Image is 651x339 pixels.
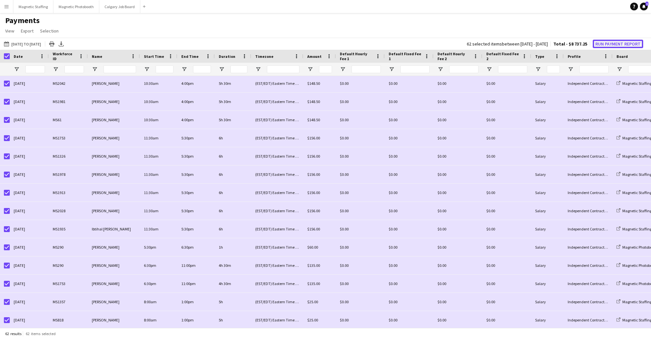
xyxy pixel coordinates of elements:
div: 5h 30m [215,111,251,129]
button: Open Filter Menu [53,66,59,72]
div: 1:00pm [177,311,215,329]
button: Open Filter Menu [340,66,346,72]
div: (EST/EDT) Eastern Time ([GEOGRAPHIC_DATA] & [GEOGRAPHIC_DATA]) [251,74,303,92]
div: 8:00am [140,293,177,311]
div: [DATE] [10,111,49,129]
div: Independent Contractors [564,165,613,183]
span: Default Fixed Fee 1 [389,51,422,61]
span: Timezone [255,54,273,59]
div: Salary [531,256,564,274]
div: $0.00 [434,293,482,311]
div: MS2042 [49,74,88,92]
span: $148.50 [307,117,320,122]
div: 4:00pm [177,93,215,111]
div: 5h 30m [215,74,251,92]
div: $0.00 [385,220,434,238]
span: $135.00 [307,263,320,268]
div: $0.00 [434,238,482,256]
div: 11:00pm [177,256,215,274]
div: $0.00 [385,293,434,311]
div: 11:00pm [177,275,215,293]
div: 5:30pm [140,238,177,256]
input: Type Filter Input [547,65,560,73]
div: MS1326 [49,147,88,165]
div: 11:30am [140,202,177,220]
input: Name Filter Input [104,65,136,73]
span: $156.00 [307,154,320,159]
div: $0.00 [434,184,482,202]
div: 62 selected items between [DATE] - [DATE] [467,42,548,46]
span: Duration [219,54,235,59]
div: $0.00 [434,147,482,165]
span: Amount [307,54,322,59]
div: $0.00 [434,275,482,293]
span: Default Hourly Fee 1 [340,51,373,61]
div: [DATE] [10,275,49,293]
span: $156.00 [307,227,320,231]
div: [DATE] [10,311,49,329]
div: (EST/EDT) Eastern Time ([GEOGRAPHIC_DATA] & [GEOGRAPHIC_DATA]) [251,238,303,256]
input: Date Filter Input [25,65,45,73]
div: $0.00 [385,147,434,165]
div: Salary [531,293,564,311]
a: Selection [37,27,61,35]
button: Magnetic Staffing [13,0,53,13]
div: $0.00 [336,93,385,111]
a: Export [18,27,36,35]
div: 6h [215,165,251,183]
div: $0.00 [434,311,482,329]
div: (EST/EDT) Eastern Time ([GEOGRAPHIC_DATA] & [GEOGRAPHIC_DATA]) [251,256,303,274]
span: Start Time [144,54,164,59]
div: $0.00 [482,275,531,293]
div: $0.00 [385,129,434,147]
span: Ibtihal [PERSON_NAME] [92,227,131,231]
div: 5h [215,311,251,329]
div: Independent Contractors [564,111,613,129]
input: Default Fixed Fee 1 Filter Input [400,65,430,73]
div: $0.00 [482,293,531,311]
div: $0.00 [336,147,385,165]
button: Open Filter Menu [181,66,187,72]
span: [PERSON_NAME] [92,81,119,86]
div: (EST/EDT) Eastern Time ([GEOGRAPHIC_DATA] & [GEOGRAPHIC_DATA]) [251,111,303,129]
span: Date [14,54,23,59]
div: Independent Contractors [564,147,613,165]
div: 5:30pm [177,147,215,165]
div: $0.00 [482,256,531,274]
div: 5:30pm [177,165,215,183]
input: Default Hourly Fee 1 Filter Input [352,65,381,73]
span: Board [616,54,628,59]
span: $25.00 [307,299,318,304]
div: MS1753 [49,129,88,147]
div: MS61 [49,111,88,129]
div: 11:30am [140,220,177,238]
button: Open Filter Menu [389,66,395,72]
div: $0.00 [336,184,385,202]
div: Salary [531,111,564,129]
div: $0.00 [482,238,531,256]
div: [DATE] [10,293,49,311]
app-action-btn: Print [48,40,56,48]
div: $0.00 [434,111,482,129]
div: 8:00am [140,311,177,329]
div: [DATE] [10,129,49,147]
input: Amount Filter Input [319,65,332,73]
div: $0.00 [385,256,434,274]
div: $0.00 [434,93,482,111]
div: $0.00 [385,238,434,256]
div: 4:00pm [177,74,215,92]
div: [DATE] [10,256,49,274]
div: $0.00 [336,238,385,256]
div: 6h [215,220,251,238]
span: Type [535,54,544,59]
div: $0.00 [336,275,385,293]
div: $0.00 [336,293,385,311]
div: $0.00 [336,165,385,183]
div: 6h [215,202,251,220]
div: (EST/EDT) Eastern Time ([GEOGRAPHIC_DATA] & [GEOGRAPHIC_DATA]) [251,293,303,311]
div: $0.00 [482,220,531,238]
div: (EST/EDT) Eastern Time ([GEOGRAPHIC_DATA] & [GEOGRAPHIC_DATA]) [251,275,303,293]
div: [DATE] [10,202,49,220]
button: Open Filter Menu [535,66,541,72]
div: Independent Contractors [564,256,613,274]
